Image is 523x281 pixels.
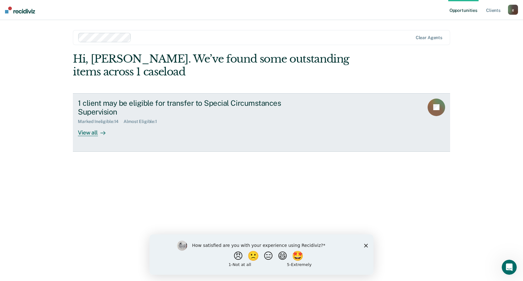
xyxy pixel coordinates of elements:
[5,7,35,13] img: Recidiviz
[150,234,373,275] iframe: Survey by Kim from Recidiviz
[502,260,517,275] iframe: Intercom live chat
[73,53,375,78] div: Hi, [PERSON_NAME]. We’ve found some outstanding items across 1 caseload
[508,5,518,15] button: g
[73,93,450,152] a: 1 client may be eligible for transfer to Special Circumstances SupervisionMarked Ineligible:14Alm...
[78,119,124,124] div: Marked Ineligible : 14
[124,119,162,124] div: Almost Eligible : 1
[78,124,113,136] div: View all
[78,99,297,117] div: 1 client may be eligible for transfer to Special Circumstances Supervision
[416,35,442,40] div: Clear agents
